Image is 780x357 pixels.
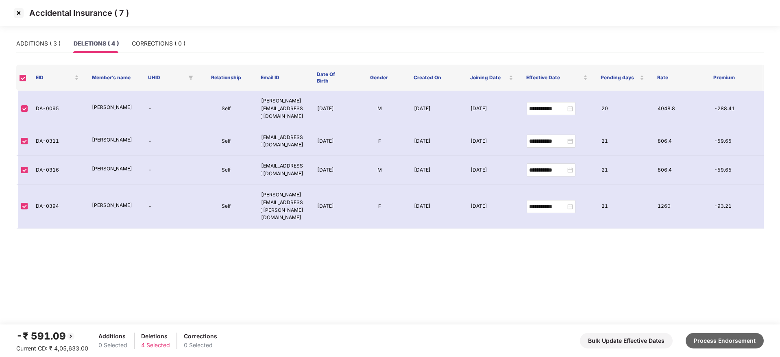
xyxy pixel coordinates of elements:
th: Joining Date [464,65,520,91]
button: Bulk Update Effective Dates [580,333,673,348]
td: [DATE] [311,156,351,185]
div: 0 Selected [98,341,127,350]
td: [DATE] [464,156,520,185]
div: Corrections [184,332,217,341]
td: -288.41 [708,91,764,127]
td: - [142,91,198,127]
span: Current CD: ₹ 4,05,633.00 [16,345,88,352]
td: 806.4 [651,127,707,156]
div: ADDITIONS ( 3 ) [16,39,61,48]
p: [PERSON_NAME] [92,136,135,144]
th: Date Of Birth [310,65,351,91]
td: [DATE] [464,127,520,156]
td: DA-0095 [29,91,85,127]
p: [PERSON_NAME] [92,165,135,173]
td: [EMAIL_ADDRESS][DOMAIN_NAME] [255,127,311,156]
th: Rate [651,65,707,91]
td: 21 [595,127,651,156]
th: Effective Date [520,65,595,91]
p: Accidental Insurance ( 7 ) [29,8,129,18]
div: CORRECTIONS ( 0 ) [132,39,185,48]
span: UHID [148,74,185,81]
td: F [351,185,407,229]
td: - [142,185,198,229]
img: svg+xml;base64,PHN2ZyBpZD0iQmFjay0yMHgyMCIgeG1sbnM9Imh0dHA6Ly93d3cudzMub3JnLzIwMDAvc3ZnIiB3aWR0aD... [66,331,76,341]
th: Gender [351,65,407,91]
span: EID [36,74,73,81]
th: Created On [407,65,463,91]
td: [EMAIL_ADDRESS][DOMAIN_NAME] [255,156,311,185]
td: [DATE] [407,127,464,156]
th: Pending days [594,65,650,91]
button: Process Endorsement [686,333,764,348]
td: Self [198,91,254,127]
td: [PERSON_NAME][EMAIL_ADDRESS][DOMAIN_NAME] [255,91,311,127]
td: 806.4 [651,156,707,185]
td: - [142,156,198,185]
th: Email ID [254,65,310,91]
div: 4 Selected [141,341,170,350]
p: [PERSON_NAME] [92,104,135,111]
p: [PERSON_NAME] [92,202,135,209]
td: -59.65 [708,156,764,185]
td: -59.65 [708,127,764,156]
th: Relationship [198,65,254,91]
td: -93.21 [708,185,764,229]
td: [DATE] [311,91,351,127]
td: M [351,91,407,127]
td: [DATE] [464,91,520,127]
td: 21 [595,185,651,229]
span: Joining Date [470,74,507,81]
td: Self [198,127,254,156]
span: filter [188,75,193,80]
th: EID [29,65,85,91]
td: [DATE] [407,185,464,229]
th: Member’s name [85,65,142,91]
td: 21 [595,156,651,185]
td: [DATE] [464,185,520,229]
td: M [351,156,407,185]
td: Self [198,156,254,185]
td: [DATE] [407,91,464,127]
span: Effective Date [526,74,582,81]
td: [PERSON_NAME][EMAIL_ADDRESS][PERSON_NAME][DOMAIN_NAME] [255,185,311,229]
span: Pending days [601,74,638,81]
td: [DATE] [311,127,351,156]
td: [DATE] [311,185,351,229]
div: Additions [98,332,127,341]
img: svg+xml;base64,PHN2ZyBpZD0iQ3Jvc3MtMzJ4MzIiIHhtbG5zPSJodHRwOi8vd3d3LnczLm9yZy8yMDAwL3N2ZyIgd2lkdG... [12,7,25,20]
span: filter [187,73,195,83]
td: [DATE] [407,156,464,185]
td: DA-0311 [29,127,85,156]
td: 4048.8 [651,91,707,127]
td: F [351,127,407,156]
td: Self [198,185,254,229]
td: DA-0394 [29,185,85,229]
div: Deletions [141,332,170,341]
th: Premium [707,65,763,91]
td: 1260 [651,185,707,229]
div: -₹ 591.09 [16,329,88,344]
td: DA-0316 [29,156,85,185]
div: 0 Selected [184,341,217,350]
td: - [142,127,198,156]
td: 20 [595,91,651,127]
div: DELETIONS ( 4 ) [74,39,119,48]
